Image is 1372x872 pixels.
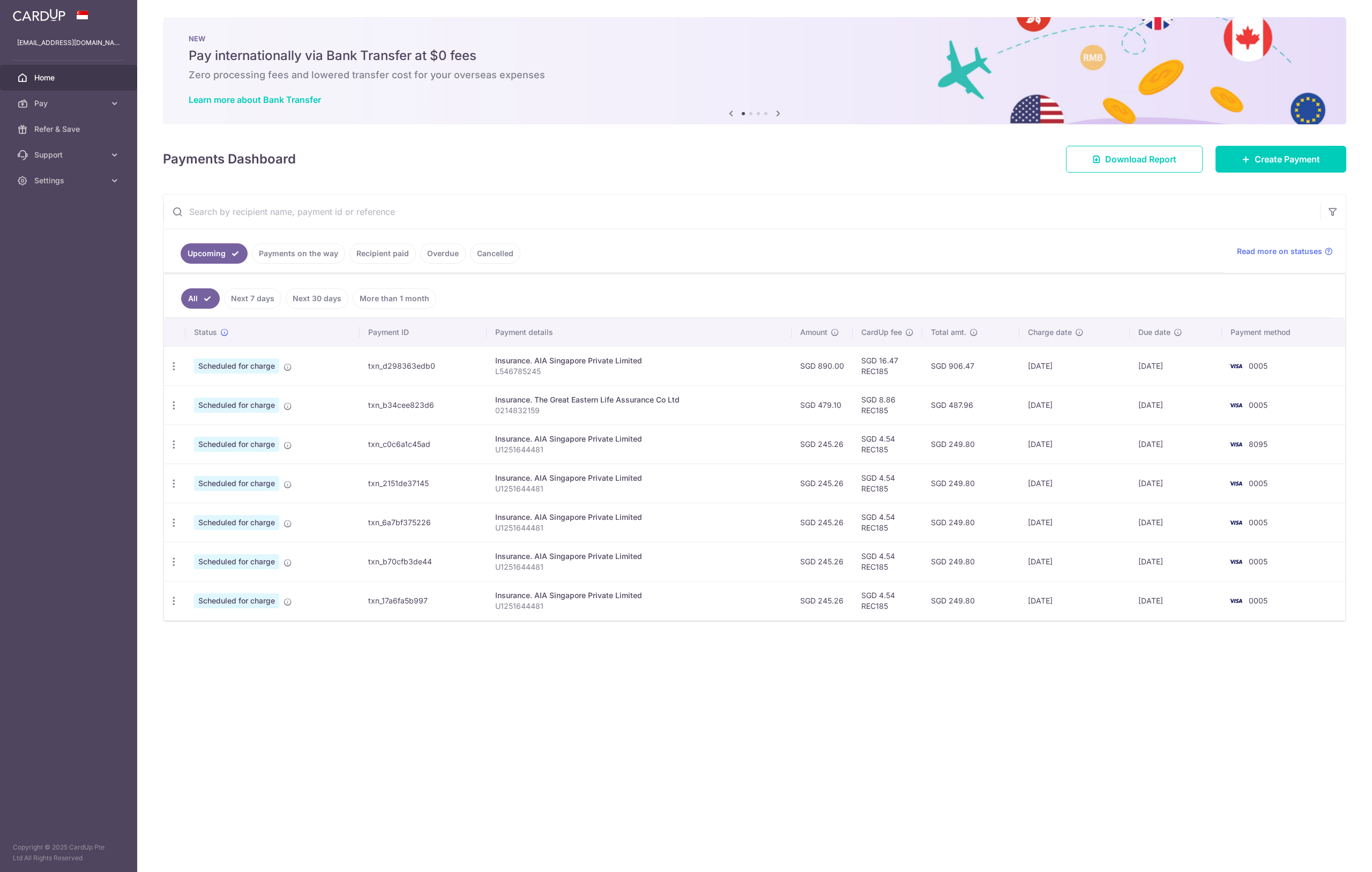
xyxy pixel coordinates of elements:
[189,94,321,105] a: Learn more about Bank Transfer
[194,515,279,530] span: Scheduled for charge
[194,554,279,569] span: Scheduled for charge
[1249,400,1267,409] span: 0005
[792,503,853,542] td: SGD 245.26
[861,327,902,338] span: CardUp fee
[181,288,220,309] a: All
[1130,581,1222,620] td: [DATE]
[360,385,487,424] td: txn_b34cee823d6
[495,355,782,366] div: Insurance. AIA Singapore Private Limited
[495,523,782,533] p: U1251644481
[1019,581,1130,620] td: [DATE]
[1130,503,1222,542] td: [DATE]
[922,385,1019,424] td: SGD 487.96
[194,359,279,374] span: Scheduled for charge
[1249,557,1267,566] span: 0005
[34,124,105,135] span: Refer & Save
[495,551,782,562] div: Insurance. AIA Singapore Private Limited
[17,38,120,48] p: [EMAIL_ADDRESS][DOMAIN_NAME]
[360,424,487,464] td: txn_c0c6a1c45ad
[13,9,65,21] img: CardUp
[853,385,922,424] td: SGD 8.86 REC185
[349,243,416,264] a: Recipient paid
[1249,596,1267,605] span: 0005
[34,72,105,83] span: Home
[194,398,279,413] span: Scheduled for charge
[922,503,1019,542] td: SGD 249.80
[853,581,922,620] td: SGD 4.54 REC185
[495,366,782,377] p: L546785245
[34,98,105,109] span: Pay
[495,405,782,416] p: 0214832159
[1066,146,1203,173] a: Download Report
[163,150,296,169] h4: Payments Dashboard
[189,34,1321,43] p: NEW
[792,464,853,503] td: SGD 245.26
[194,437,279,452] span: Scheduled for charge
[853,424,922,464] td: SGD 4.54 REC185
[792,424,853,464] td: SGD 245.26
[1019,424,1130,464] td: [DATE]
[495,434,782,444] div: Insurance. AIA Singapore Private Limited
[1130,464,1222,503] td: [DATE]
[495,483,782,494] p: U1251644481
[189,47,1321,64] h5: Pay internationally via Bank Transfer at $0 fees
[286,288,348,309] a: Next 30 days
[1237,246,1322,257] span: Read more on statuses
[194,593,279,608] span: Scheduled for charge
[194,327,217,338] span: Status
[1249,439,1267,449] span: 8095
[420,243,466,264] a: Overdue
[1249,479,1267,488] span: 0005
[360,542,487,581] td: txn_b70cfb3de44
[1130,385,1222,424] td: [DATE]
[189,69,1321,81] h6: Zero processing fees and lowered transfer cost for your overseas expenses
[1130,346,1222,385] td: [DATE]
[792,581,853,620] td: SGD 245.26
[495,473,782,483] div: Insurance. AIA Singapore Private Limited
[495,601,782,612] p: U1251644481
[1019,346,1130,385] td: [DATE]
[495,394,782,405] div: Insurance. The Great Eastern Life Assurance Co Ltd
[252,243,345,264] a: Payments on the way
[1225,477,1247,490] img: Bank Card
[1255,153,1320,166] span: Create Payment
[1225,594,1247,607] img: Bank Card
[163,195,1320,229] input: Search by recipient name, payment id or reference
[353,288,436,309] a: More than 1 month
[1225,360,1247,372] img: Bank Card
[853,542,922,581] td: SGD 4.54 REC185
[1225,438,1247,451] img: Bank Card
[487,318,791,346] th: Payment details
[1237,246,1333,257] a: Read more on statuses
[163,17,1346,124] img: Bank transfer banner
[1225,555,1247,568] img: Bank Card
[1225,399,1247,412] img: Bank Card
[792,385,853,424] td: SGD 479.10
[792,346,853,385] td: SGD 890.00
[181,243,248,264] a: Upcoming
[1019,503,1130,542] td: [DATE]
[34,175,105,186] span: Settings
[922,424,1019,464] td: SGD 249.80
[360,318,487,346] th: Payment ID
[800,327,827,338] span: Amount
[470,243,520,264] a: Cancelled
[922,464,1019,503] td: SGD 249.80
[495,562,782,572] p: U1251644481
[1019,542,1130,581] td: [DATE]
[360,346,487,385] td: txn_d298363edb0
[1019,385,1130,424] td: [DATE]
[922,346,1019,385] td: SGD 906.47
[1225,516,1247,529] img: Bank Card
[1105,153,1176,166] span: Download Report
[853,346,922,385] td: SGD 16.47 REC185
[34,150,105,160] span: Support
[1028,327,1072,338] span: Charge date
[1130,424,1222,464] td: [DATE]
[853,503,922,542] td: SGD 4.54 REC185
[1216,146,1346,173] a: Create Payment
[922,581,1019,620] td: SGD 249.80
[1249,361,1267,370] span: 0005
[1249,518,1267,527] span: 0005
[360,464,487,503] td: txn_2151de37145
